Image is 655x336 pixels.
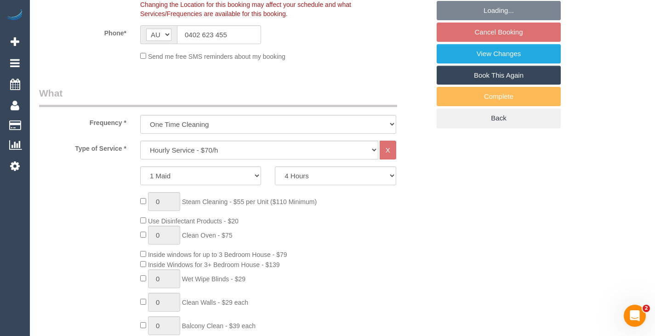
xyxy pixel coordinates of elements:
input: Phone* [177,25,261,44]
span: Send me free SMS reminders about my booking [148,53,285,60]
span: 2 [643,305,650,312]
img: Automaid Logo [6,9,24,22]
label: Phone* [32,25,133,38]
span: Steam Cleaning - $55 per Unit ($110 Minimum) [182,198,317,205]
span: Balcony Clean - $39 each [182,322,256,330]
span: Clean Oven - $75 [182,232,233,239]
span: Use Disinfectant Products - $20 [148,217,239,225]
span: Inside Windows for 3+ Bedroom House - $139 [148,261,280,268]
a: Back [437,108,561,128]
span: Clean Walls - $29 each [182,299,248,306]
legend: What [39,86,397,107]
a: Book This Again [437,66,561,85]
a: View Changes [437,44,561,63]
label: Type of Service * [32,141,133,153]
span: Inside windows for up to 3 Bedroom House - $79 [148,251,287,258]
span: Changing the Location for this booking may affect your schedule and what Services/Frequencies are... [140,1,351,17]
label: Frequency * [32,115,133,127]
span: Wet Wipe Blinds - $29 [182,275,245,283]
iframe: Intercom live chat [624,305,646,327]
